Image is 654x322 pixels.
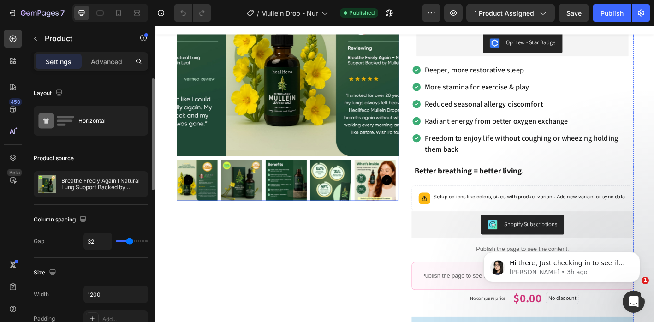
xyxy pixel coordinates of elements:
[363,8,452,30] button: Opinew - Star Badge
[488,186,521,193] span: or
[155,26,654,322] iframe: Design area
[387,215,446,225] div: Shopify Subscriptions
[496,186,521,193] span: sync data
[40,27,155,98] span: Hi there, Just checking in to see if the solution I shared earlier worked for you. We are looking...
[34,154,74,162] div: Product source
[84,233,112,250] input: Auto
[299,42,529,55] p: Deeper, more restorative sleep
[34,237,44,245] div: Gap
[309,185,521,194] p: Setup options like colors, sizes with product variant.
[9,98,22,106] div: 450
[45,33,123,44] p: Product
[436,298,467,306] p: No discount
[284,243,530,252] p: Publish the page to see the content.
[261,8,318,18] span: Mullein Drop - Nur
[7,169,22,176] div: Beta
[411,272,530,282] p: Publish the page to see the content.
[349,9,375,17] span: Published
[299,61,529,74] p: More stamina for exercise & play
[84,286,148,303] input: Auto
[299,99,529,112] p: Radiant energy from better oxygen exchange
[60,7,65,18] p: 7
[46,57,71,66] p: Settings
[4,4,69,22] button: 7
[349,299,389,305] p: No compare price
[289,273,404,282] p: Publish the page to see the content.
[566,9,582,17] span: Save
[600,8,624,18] div: Publish
[251,166,262,177] button: Carousel Next Arrow
[34,290,49,298] div: Width
[593,4,631,22] button: Publish
[396,293,429,311] div: $0.00
[38,175,56,193] img: product feature img
[61,178,144,191] p: Breathe Freely Again I Natural Lung Support Backed by Mullein Leaf Subheadline
[257,8,259,18] span: /
[287,155,409,166] span: Better breathing = better living.
[474,8,534,18] span: 1 product assigned
[361,209,453,232] button: Shopify Subscriptions
[445,186,488,193] span: Add new variant
[389,13,444,23] div: Opinew - Star Badge
[299,80,529,93] p: Reduced seasonal allergy discomfort
[34,267,58,279] div: Size
[34,87,65,100] div: Layout
[623,291,645,313] iframe: Intercom live chat
[34,214,89,226] div: Column spacing
[78,110,135,131] div: Horizontal
[371,13,382,24] img: Opinew.png
[91,57,122,66] p: Advanced
[174,4,211,22] div: Undo/Redo
[40,36,159,44] p: Message from Pauline, sent 3h ago
[559,4,589,22] button: Save
[642,277,649,284] span: 1
[470,233,654,297] iframe: Intercom notifications message
[299,118,529,143] p: Freedom to enjoy life without coughing or wheezing holding them back
[369,215,380,226] img: CIT03Z3k5IMDEAE=.png
[466,4,555,22] button: 1 product assigned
